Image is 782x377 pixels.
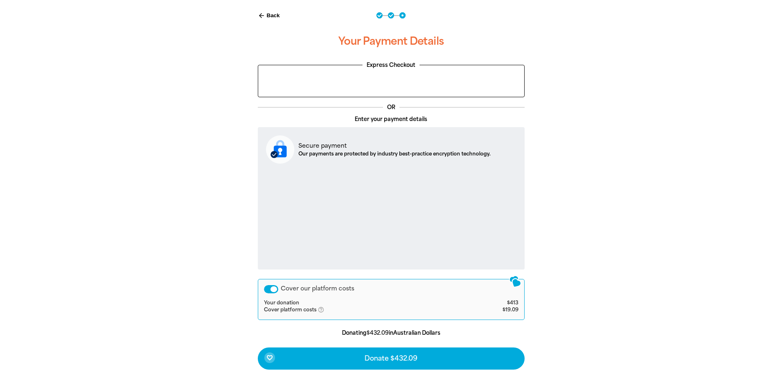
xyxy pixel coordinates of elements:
i: favorite_border [266,354,273,361]
b: $432.09 [367,330,389,336]
p: Donating in Australian Dollars [258,329,525,337]
span: Donate $432.09 [365,355,417,362]
td: $413 [466,300,518,306]
td: Cover platform costs [264,306,466,314]
button: Navigate to step 3 of 3 to enter your payment details [399,12,406,18]
p: Enter your payment details [258,115,525,123]
i: arrow_back [258,12,265,19]
p: Our payments are protected by industry best-practice encryption technology. [298,150,491,158]
button: Navigate to step 2 of 3 to enter your details [388,12,394,18]
iframe: PayPal-paypal [262,69,520,92]
button: Back [255,9,283,23]
h3: Your Payment Details [258,28,525,55]
iframe: Secure payment input frame [264,170,518,263]
button: favorite_borderDonate $432.09 [258,347,525,370]
i: help_outlined [318,306,331,313]
p: Secure payment [298,142,491,150]
button: Cover our platform costs [264,285,278,293]
p: OR [383,103,399,112]
legend: Express Checkout [362,61,420,69]
td: $19.09 [466,306,518,314]
button: Navigate to step 1 of 3 to enter your donation amount [376,12,383,18]
td: Your donation [264,300,466,306]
